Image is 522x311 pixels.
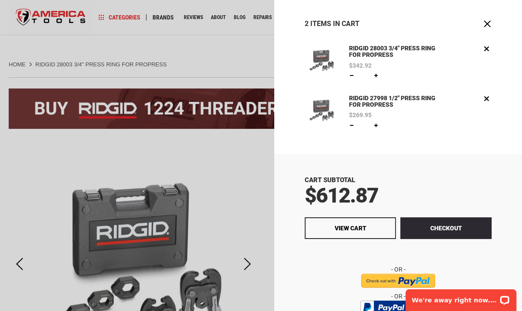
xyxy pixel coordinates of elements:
[349,62,372,69] span: $342.92
[305,176,355,184] span: Cart Subtotal
[400,284,522,311] iframe: LiveChat chat widget
[349,112,372,118] span: $269.95
[400,217,492,239] button: Checkout
[305,20,309,28] span: 2
[335,225,366,232] span: View Cart
[305,183,378,208] span: $612.87
[483,20,492,28] button: Close
[347,94,447,110] a: RIDGID 27998 1/2" PRESS RING FOR PROPRESS
[305,44,339,78] img: RIDGID 28003 3/4" PRESS RING FOR PROPRESS
[305,217,396,239] a: View Cart
[305,94,339,128] img: RIDGID 27998 1/2" PRESS RING FOR PROPRESS
[310,20,359,28] span: Items in Cart
[305,44,339,81] a: RIDGID 28003 3/4" PRESS RING FOR PROPRESS
[347,44,447,60] a: RIDGID 28003 3/4" PRESS RING FOR PROPRESS
[305,94,339,131] a: RIDGID 27998 1/2" PRESS RING FOR PROPRESS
